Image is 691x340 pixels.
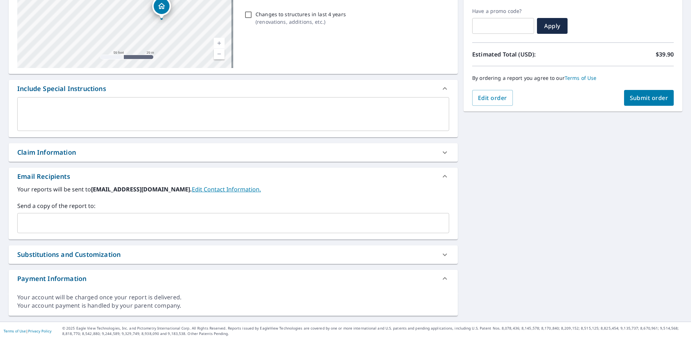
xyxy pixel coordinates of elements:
a: Current Level 19, Zoom Out [214,49,225,59]
div: Your account payment is handled by your parent company. [17,302,449,310]
label: Send a copy of the report to: [17,201,449,210]
p: ( renovations, additions, etc. ) [256,18,346,26]
p: | [4,329,51,333]
div: Include Special Instructions [9,80,458,97]
p: Changes to structures in last 4 years [256,10,346,18]
div: Your account will be charged once your report is delivered. [17,293,449,302]
label: Your reports will be sent to [17,185,449,194]
a: Terms of Use [565,74,597,81]
p: $39.90 [656,50,674,59]
div: Email Recipients [9,168,458,185]
a: Privacy Policy [28,328,51,334]
div: Payment Information [17,274,86,284]
button: Edit order [472,90,513,106]
div: Payment Information [9,270,458,287]
span: Edit order [478,94,507,102]
div: Claim Information [9,143,458,162]
div: Email Recipients [17,172,70,181]
p: © 2025 Eagle View Technologies, Inc. and Pictometry International Corp. All Rights Reserved. Repo... [62,326,687,336]
p: Estimated Total (USD): [472,50,573,59]
b: [EMAIL_ADDRESS][DOMAIN_NAME]. [91,185,192,193]
a: EditContactInfo [192,185,261,193]
label: Have a promo code? [472,8,534,14]
div: Substitutions and Customization [9,245,458,264]
div: Include Special Instructions [17,84,106,94]
button: Submit order [624,90,674,106]
p: By ordering a report you agree to our [472,75,674,81]
div: Substitutions and Customization [17,250,121,259]
span: Submit order [630,94,668,102]
div: Claim Information [17,148,76,157]
span: Apply [543,22,562,30]
a: Terms of Use [4,328,26,334]
button: Apply [537,18,568,34]
a: Current Level 19, Zoom In [214,38,225,49]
